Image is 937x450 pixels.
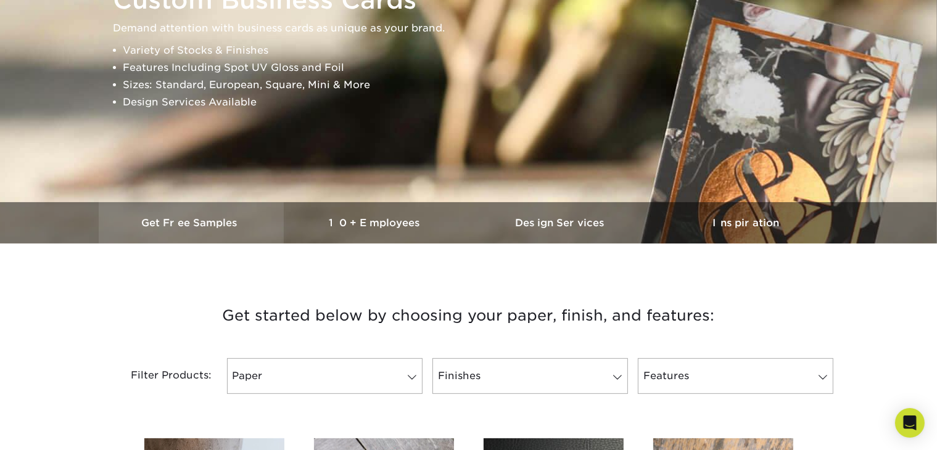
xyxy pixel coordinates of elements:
[114,20,835,37] p: Demand attention with business cards as unique as your brand.
[99,358,222,394] div: Filter Products:
[654,202,839,243] a: Inspiration
[123,42,835,59] li: Variety of Stocks & Finishes
[469,217,654,229] h3: Design Services
[99,217,284,229] h3: Get Free Samples
[654,217,839,229] h3: Inspiration
[123,76,835,94] li: Sizes: Standard, European, Square, Mini & More
[99,202,284,243] a: Get Free Samples
[469,202,654,243] a: Design Services
[284,202,469,243] a: 10+ Employees
[227,358,423,394] a: Paper
[432,358,628,394] a: Finishes
[895,408,925,438] div: Open Intercom Messenger
[123,94,835,111] li: Design Services Available
[638,358,833,394] a: Features
[284,217,469,229] h3: 10+ Employees
[108,288,830,343] h3: Get started below by choosing your paper, finish, and features:
[123,59,835,76] li: Features Including Spot UV Gloss and Foil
